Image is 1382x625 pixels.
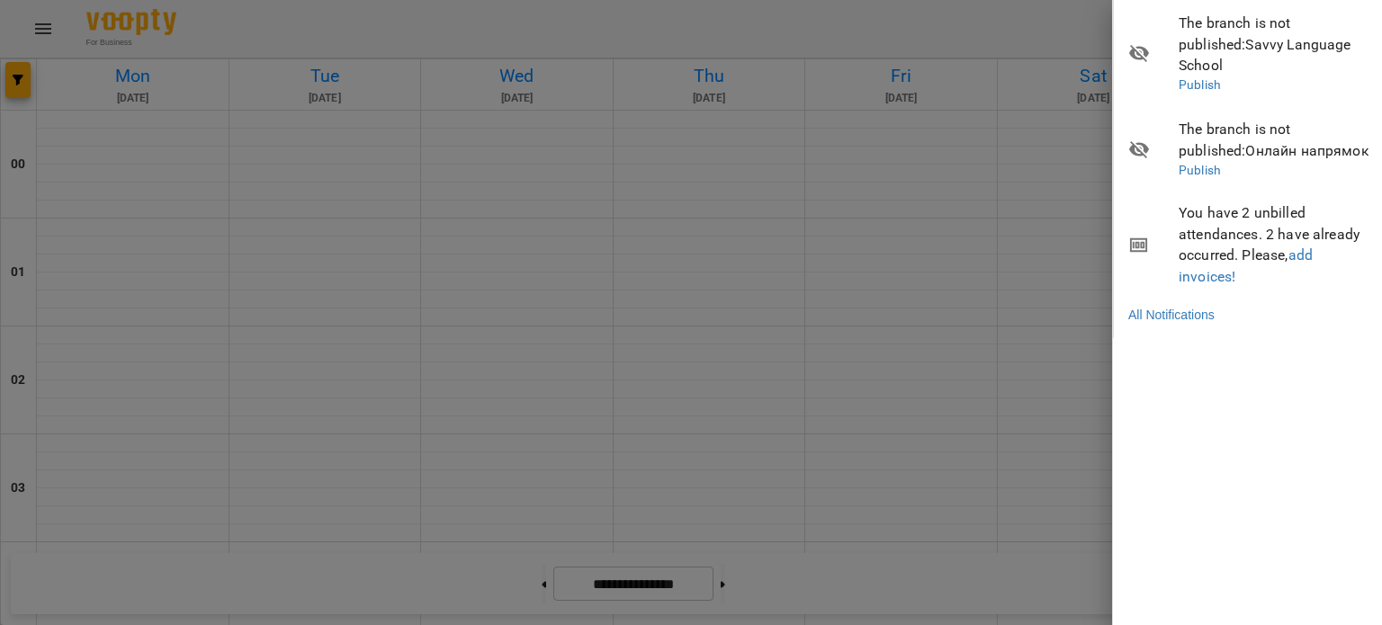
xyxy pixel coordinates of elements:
span: You have 2 unbilled attendances. 2 have already occurred. Please, [1179,202,1369,287]
a: add invoices! [1179,246,1313,285]
a: Publish [1179,77,1221,92]
a: All Notifications [1128,306,1215,324]
a: Publish [1179,163,1221,177]
span: The branch is not published : Savvy Language School [1179,13,1369,76]
span: The branch is not published : Онлайн напрямок [1179,119,1369,161]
